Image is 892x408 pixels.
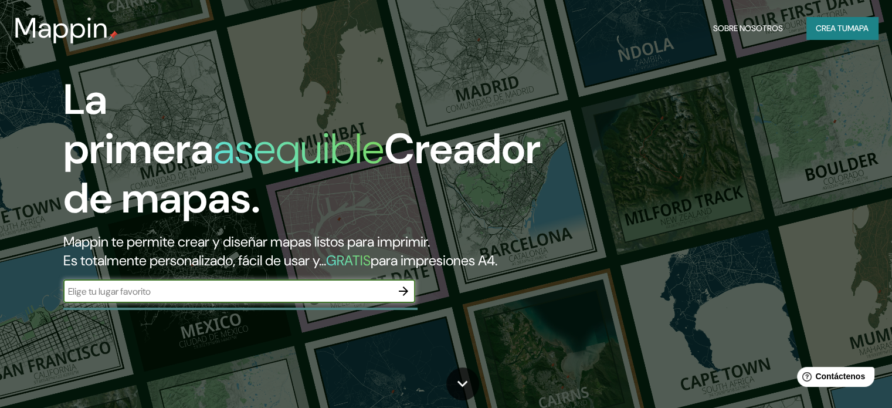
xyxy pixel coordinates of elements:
[847,23,869,33] font: mapa
[63,232,430,251] font: Mappin te permite crear y diseñar mapas listos para imprimir.
[14,9,108,46] font: Mappin
[213,122,384,176] font: asequible
[806,17,878,39] button: Crea tumapa
[816,23,847,33] font: Crea tu
[708,17,788,39] button: Sobre nosotros
[63,122,541,225] font: Creador de mapas.
[108,31,118,40] img: pin de mapeo
[63,72,213,176] font: La primera
[63,285,392,298] input: Elige tu lugar favorito
[788,362,879,395] iframe: Lanzador de widgets de ayuda
[713,23,783,33] font: Sobre nosotros
[63,251,326,269] font: Es totalmente personalizado, fácil de usar y...
[371,251,497,269] font: para impresiones A4.
[326,251,371,269] font: GRATIS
